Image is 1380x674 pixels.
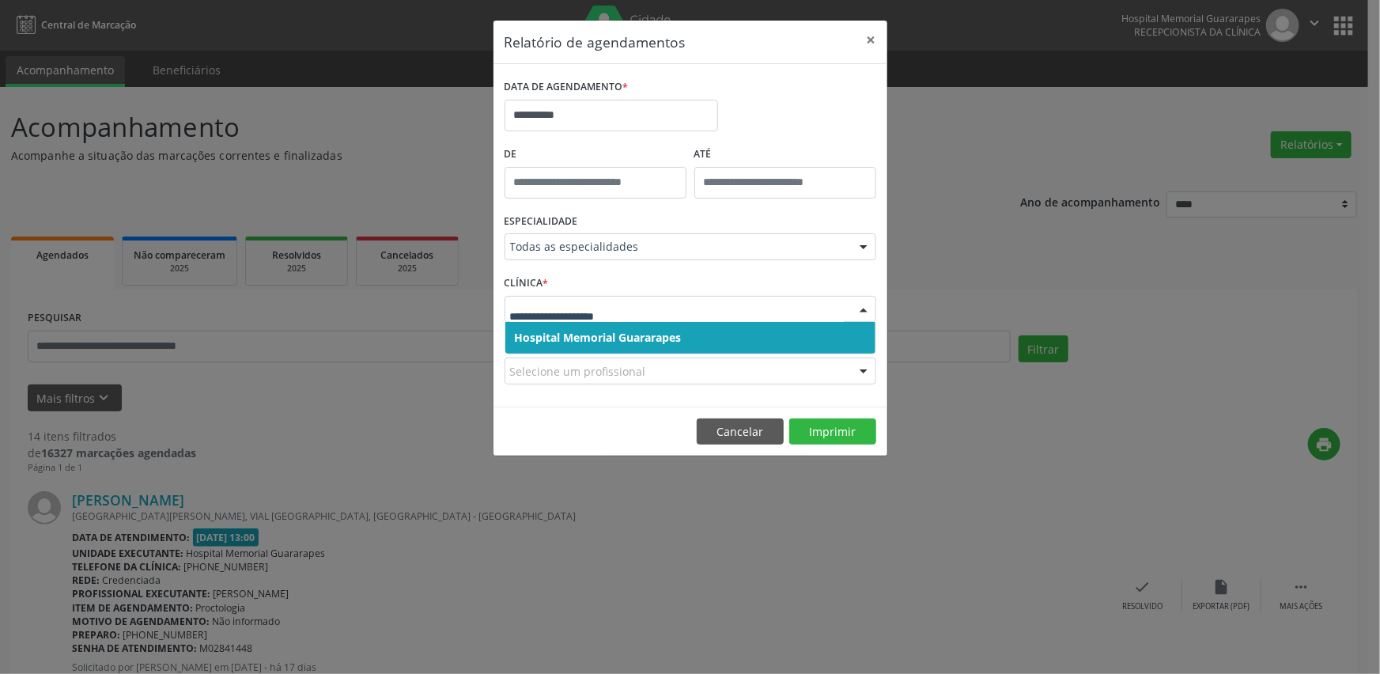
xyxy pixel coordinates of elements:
[505,210,578,234] label: ESPECIALIDADE
[505,32,686,52] h5: Relatório de agendamentos
[505,75,629,100] label: DATA DE AGENDAMENTO
[505,142,686,167] label: De
[510,363,646,380] span: Selecione um profissional
[856,21,887,59] button: Close
[510,239,844,255] span: Todas as especialidades
[697,418,784,445] button: Cancelar
[515,330,682,345] span: Hospital Memorial Guararapes
[694,142,876,167] label: ATÉ
[789,418,876,445] button: Imprimir
[505,271,549,296] label: CLÍNICA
